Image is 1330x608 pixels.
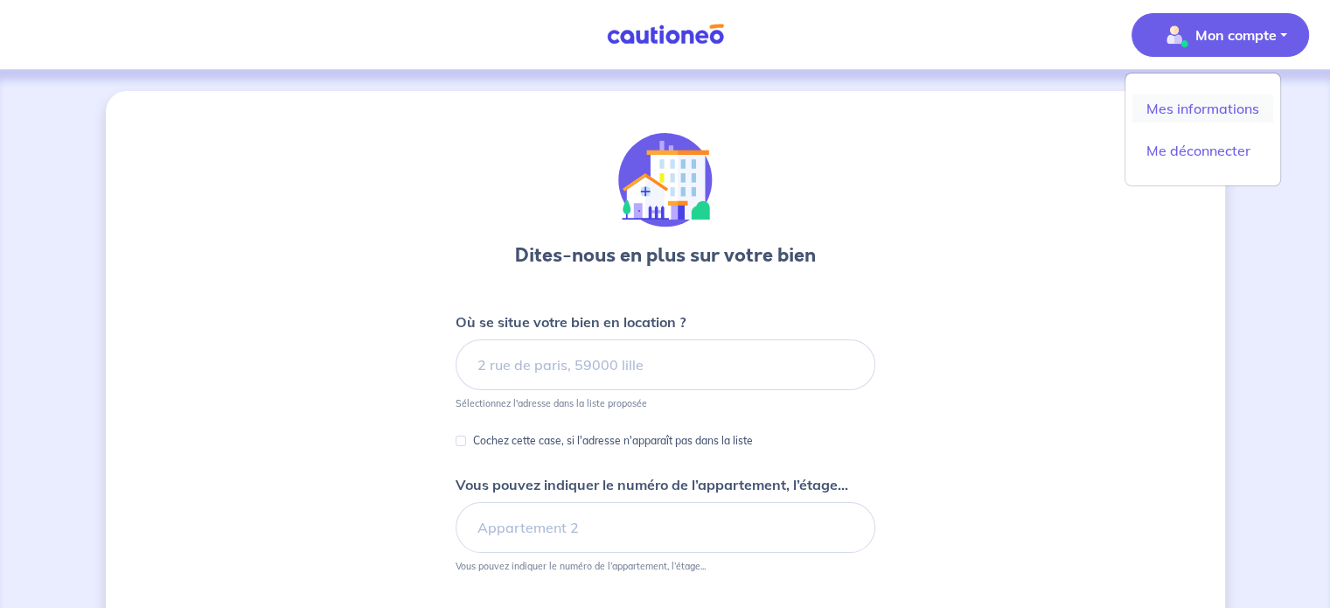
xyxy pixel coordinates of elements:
[456,311,686,332] p: Où se situe votre bien en location ?
[1132,136,1273,164] a: Me déconnecter
[456,397,647,409] p: Sélectionnez l'adresse dans la liste proposée
[456,339,875,390] input: 2 rue de paris, 59000 lille
[456,502,875,553] input: Appartement 2
[1132,94,1273,122] a: Mes informations
[1132,13,1309,57] button: illu_account_valid_menu.svgMon compte
[456,474,848,495] p: Vous pouvez indiquer le numéro de l’appartement, l’étage...
[1160,21,1188,49] img: illu_account_valid_menu.svg
[600,24,731,45] img: Cautioneo
[515,241,816,269] h3: Dites-nous en plus sur votre bien
[618,133,713,227] img: illu_houses.svg
[473,430,753,451] p: Cochez cette case, si l'adresse n'apparaît pas dans la liste
[1195,24,1277,45] p: Mon compte
[456,560,706,572] p: Vous pouvez indiquer le numéro de l’appartement, l’étage...
[1125,73,1281,186] div: illu_account_valid_menu.svgMon compte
